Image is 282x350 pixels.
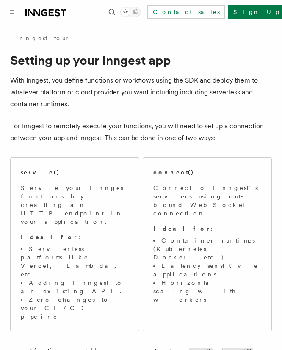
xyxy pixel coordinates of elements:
[10,120,272,144] p: For Inngest to remotely execute your functions, you will need to set up a connection between your...
[10,52,272,68] h1: Setting up your Inngest app
[21,168,60,176] h2: serve()
[21,234,78,240] strong: Ideal for
[21,278,129,295] li: Adding Inngest to an existing API.
[153,225,211,232] strong: Ideal for
[153,224,261,233] p: :
[153,278,261,304] li: Horizontal scaling with workers
[153,168,194,176] h2: connect()
[147,5,225,19] a: Contact sales
[153,262,261,278] li: Latency sensitive applications
[21,295,129,321] li: Zero changes to your CI/CD pipeline
[10,34,69,42] a: Inngest tour
[10,157,139,331] a: serve()Serve your Inngest functions by creating an HTTP endpoint in your application.Ideal for:Se...
[153,184,261,218] p: Connect to Inngest's servers using out-bound WebSocket connection.
[120,7,141,17] button: Toggle dark mode
[21,245,129,278] li: Serverless platforms like Vercel, Lambda, etc.
[7,7,17,17] button: Toggle navigation
[10,74,272,110] p: With Inngest, you define functions or workflows using the SDK and deploy them to whatever platfor...
[21,233,129,241] p: :
[143,157,272,331] a: connect()Connect to Inngest's servers using out-bound WebSocket connection.Ideal for:Container ru...
[21,184,129,226] p: Serve your Inngest functions by creating an HTTP endpoint in your application.
[153,236,261,262] li: Container runtimes (Kubernetes, Docker, etc.)
[107,7,117,17] button: Find something...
